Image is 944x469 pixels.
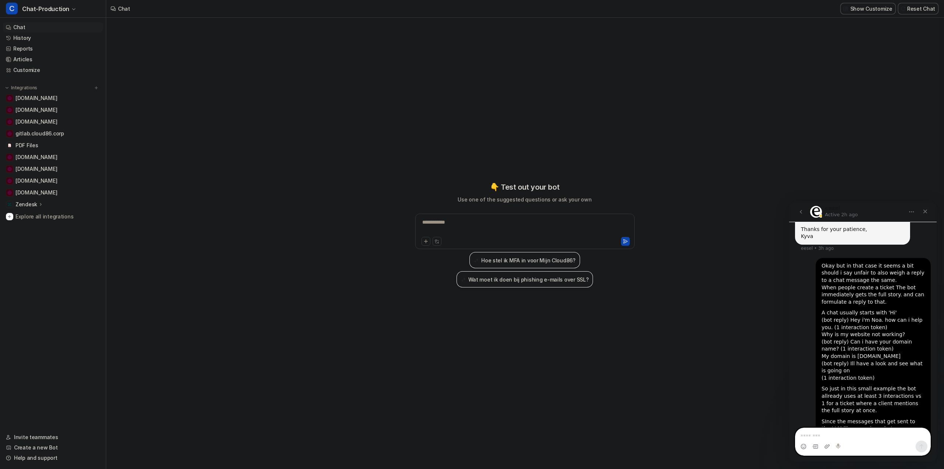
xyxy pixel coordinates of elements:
[6,213,13,220] img: explore all integrations
[3,152,103,162] a: check86.nl[DOMAIN_NAME]
[11,85,37,91] p: Integrations
[3,442,103,453] a: Create a new Bot
[7,190,12,195] img: www.strato.nl
[6,3,18,14] span: C
[126,239,138,251] button: Send a message…
[468,276,589,283] h3: Wat moet ik doen bij phishing e-mails over SSL?
[7,131,12,136] img: gitlab.cloud86.corp
[458,196,591,203] p: Use one of the suggested questions or ask your own
[7,179,12,183] img: www.hostinger.com
[3,117,103,127] a: support.wix.com[DOMAIN_NAME]
[3,176,103,186] a: www.hostinger.com[DOMAIN_NAME]
[6,56,142,284] div: r.westerhof@cloud86.io says…
[850,5,892,13] p: Show Customize
[898,3,938,14] button: Reset Chat
[900,6,906,11] img: reset
[461,277,466,282] img: Wat moet ik doen bij phishing e-mails over SSL?
[7,96,12,100] img: cloud86.io
[35,242,41,248] button: Upload attachment
[3,65,103,75] a: Customize
[3,140,103,151] a: PDF FilesPDF Files
[15,106,57,114] span: [DOMAIN_NAME]
[7,108,12,112] img: docs.litespeedtech.com
[7,202,12,207] img: Zendesk
[94,85,99,90] img: menu_add.svg
[15,130,64,137] span: gitlab.cloud86.corp
[789,202,937,462] iframe: Intercom live chat
[15,154,57,161] span: [DOMAIN_NAME]
[457,271,593,287] button: Wat moet ik doen bij phishing e-mails over SSL?Wat moet ik doen bij phishing e-mails over SSL?
[7,120,12,124] img: support.wix.com
[3,187,103,198] a: www.strato.nl[DOMAIN_NAME]
[15,177,57,185] span: [DOMAIN_NAME]
[3,22,103,32] a: Chat
[3,432,103,442] a: Invite teammates
[3,93,103,103] a: cloud86.io[DOMAIN_NAME]
[3,453,103,463] a: Help and support
[3,211,103,222] a: Explore all integrations
[3,105,103,115] a: docs.litespeedtech.com[DOMAIN_NAME]
[32,61,136,104] div: Okay but in that case it seems a bit should i say unfair to also weigh a reply to a chat message ...
[841,3,895,14] button: Show Customize
[32,183,136,212] div: So just in this small example the bot allready uses at least 3 interactions vs 1 for a ticket whe...
[15,94,57,102] span: [DOMAIN_NAME]
[118,5,130,13] div: Chat
[22,4,69,14] span: Chat-Production
[11,242,17,248] button: Emoji picker
[469,252,580,268] button: Hoe stel ik MFA in voor Mijn Cloud86?Hoe stel ik MFA in voor Mijn Cloud86?
[3,164,103,174] a: www.yourhosting.nl[DOMAIN_NAME]
[15,118,57,125] span: [DOMAIN_NAME]
[32,216,136,252] div: SInce the messages that get sent to the LLM like openai or whatever are also way smaller the toke...
[47,242,53,248] button: Start recording
[490,182,559,193] p: 👇 Test out your bot
[15,211,100,223] span: Explore all integrations
[23,242,29,248] button: Gif picker
[3,54,103,65] a: Articles
[7,167,12,171] img: www.yourhosting.nl
[3,33,103,43] a: History
[15,165,57,173] span: [DOMAIN_NAME]
[7,155,12,159] img: check86.nl
[3,128,103,139] a: gitlab.cloud86.corpgitlab.cloud86.corp
[481,256,576,264] h3: Hoe stel ik MFA in voor Mijn Cloud86?
[843,6,848,11] img: customize
[27,56,142,275] div: Okay but in that case it seems a bit should i say unfair to also weigh a reply to a chat message ...
[7,143,12,148] img: PDF Files
[15,142,38,149] span: PDF Files
[474,258,479,263] img: Hoe stel ik MFA in voor Mijn Cloud86?
[15,189,57,196] span: [DOMAIN_NAME]
[4,85,10,90] img: expand menu
[3,84,39,92] button: Integrations
[6,226,141,239] textarea: Message…
[15,201,37,208] p: Zendesk
[3,44,103,54] a: Reports
[32,107,136,180] div: A chat usually starts with 'Hi' (bot reply) Hey i'm Noa. how can i help you. (1 interaction token...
